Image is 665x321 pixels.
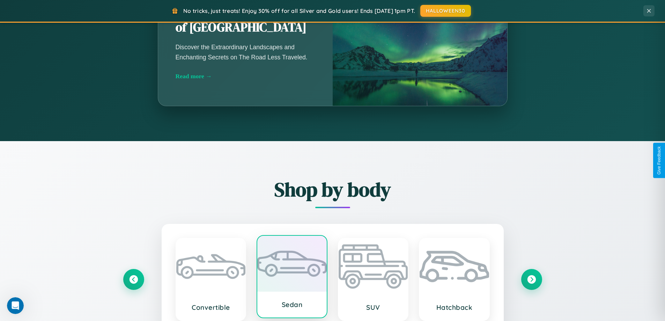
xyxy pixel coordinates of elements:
button: HALLOWEEN30 [420,5,471,17]
h2: Shop by body [123,176,542,203]
p: Discover the Extraordinary Landscapes and Enchanting Secrets on The Road Less Traveled. [176,42,315,62]
div: Give Feedback [657,146,662,175]
iframe: Intercom live chat [7,297,24,314]
h2: Unearthing the Mystique of [GEOGRAPHIC_DATA] [176,3,315,36]
h3: Convertible [183,303,239,312]
h3: SUV [346,303,401,312]
h3: Hatchback [427,303,482,312]
h3: Sedan [264,300,320,309]
span: No tricks, just treats! Enjoy 30% off for all Silver and Gold users! Ends [DATE] 1pm PT. [183,7,415,14]
div: Read more → [176,73,315,80]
